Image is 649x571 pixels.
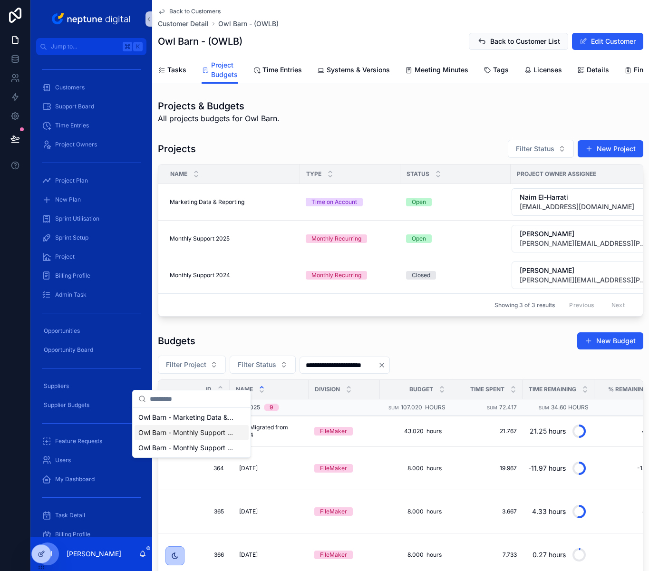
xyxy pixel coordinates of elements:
[577,332,643,349] button: New Budget
[36,172,146,189] a: Project Plan
[412,198,426,206] div: Open
[36,210,146,227] a: Sprint Utilisation
[311,271,361,280] div: Monthly Recurring
[320,464,347,473] div: FileMaker
[167,65,186,75] span: Tasks
[270,404,273,411] div: 9
[51,43,119,50] span: Jump to...
[386,547,446,562] a: 8.000 hours
[170,170,187,178] span: Name
[389,508,442,515] span: 8.000 hours
[218,19,279,29] span: Owl Barn - (OWLB)
[499,404,517,411] span: 72.417
[533,545,566,564] div: 0.27 hours
[55,141,97,148] span: Project Owners
[520,266,649,275] span: [PERSON_NAME]
[407,170,429,178] span: Status
[470,386,504,393] span: Time Spent
[170,198,294,206] a: Marketing Data & Reporting
[516,144,554,154] span: Filter Status
[133,408,251,457] div: Suggestions
[36,79,146,96] a: Customers
[158,19,209,29] a: Customer Detail
[36,98,146,115] a: Support Board
[520,239,649,248] span: [PERSON_NAME][EMAIL_ADDRESS][PERSON_NAME][DOMAIN_NAME]
[170,551,224,559] a: 366
[36,507,146,524] a: Task Detail
[235,461,303,476] a: [DATE]
[551,404,589,411] span: 34.60 hours
[55,456,71,464] span: Users
[239,424,299,439] span: 00. Migrated from 2024
[158,61,186,80] a: Tasks
[317,61,390,80] a: Systems & Versions
[314,427,374,436] a: FileMaker
[206,386,212,393] span: Id
[55,84,85,91] span: Customers
[517,170,596,178] span: Project Owner Assignee
[528,500,589,523] a: 4.33 hours
[36,38,146,55] button: Jump to...K
[412,234,426,243] div: Open
[314,507,374,516] a: FileMaker
[539,405,549,410] small: Sum
[532,502,566,521] div: 4.33 hours
[44,382,69,390] span: Suppliers
[406,271,505,280] a: Closed
[158,99,280,113] h1: Projects & Budgets
[36,433,146,450] a: Feature Requests
[50,11,133,27] img: App logo
[170,465,224,472] a: 364
[253,61,302,80] a: Time Entries
[138,443,233,453] span: Owl Barn - Monthly Support 2024
[457,551,517,559] a: 7.733
[311,234,361,243] div: Monthly Recurring
[524,61,562,80] a: Licenses
[55,103,94,110] span: Support Board
[44,327,80,335] span: Opportunities
[202,57,238,84] a: Project Budgets
[235,504,303,519] a: [DATE]
[158,113,280,124] span: All projects budgets for Owl Barn.
[36,471,146,488] a: My Dashboard
[55,531,90,538] span: Billing Profile
[306,234,395,243] a: Monthly Recurring
[528,420,589,443] a: 21.25 hours
[578,140,643,157] a: New Project
[238,360,276,369] span: Filter Status
[158,356,226,374] button: Select Button
[484,61,509,80] a: Tags
[315,386,340,393] span: Division
[55,512,85,519] span: Task Detail
[405,61,468,80] a: Meeting Minutes
[170,271,294,279] a: Monthly Support 2024
[239,551,258,559] span: [DATE]
[158,8,221,15] a: Back to Customers
[457,465,517,472] span: 19.967
[44,401,89,409] span: Supplier Budgets
[528,543,589,566] a: 0.27 hours
[401,404,446,411] span: 107.020 hours
[490,37,560,46] span: Back to Customer List
[493,65,509,75] span: Tags
[529,386,576,393] span: Time Remaining
[508,140,574,158] button: Select Button
[36,136,146,153] a: Project Owners
[55,253,75,261] span: Project
[55,272,90,280] span: Billing Profile
[44,346,93,354] span: Opportunity Board
[239,465,258,472] span: [DATE]
[134,43,142,50] span: K
[36,526,146,543] a: Billing Profile
[36,377,146,395] a: Suppliers
[457,508,517,515] a: 3.667
[138,413,233,422] span: Owl Barn - Marketing Data & Reporting
[36,229,146,246] a: Sprint Setup
[520,229,649,239] span: [PERSON_NAME]
[170,508,224,515] a: 365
